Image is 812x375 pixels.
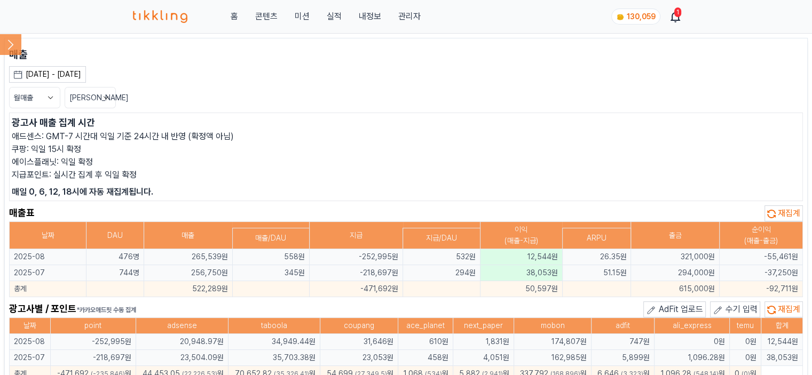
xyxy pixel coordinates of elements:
th: ARPU [562,228,631,249]
span: 130,059 [627,12,656,21]
th: 이익 (매출-지급) [480,222,562,249]
a: coin 130,059 [611,9,658,25]
span: *카카오애드핏 수동 집계 [76,306,136,314]
td: 1,831원 [453,334,514,350]
td: 744명 [86,265,144,281]
td: 31,646원 [320,334,398,350]
p: 쿠팡: 익일 15시 확정 [12,143,800,156]
th: 지급/DAU [403,228,480,249]
td: -471,692원 [310,281,403,297]
td: 2025-07 [10,350,51,366]
td: 총계 [10,281,86,297]
td: -37,250원 [720,265,803,281]
th: 날짜 [10,222,86,249]
td: 50,597원 [480,281,562,297]
p: 매출 [9,47,803,62]
th: coupang [320,318,398,334]
td: 345원 [232,265,309,281]
button: AdFit 업로드 [643,301,706,317]
a: 홈 [230,10,238,23]
td: -252,995원 [50,334,136,350]
th: 출금 [631,222,720,249]
td: 26.35원 [562,249,631,265]
th: next_paper [453,318,514,334]
td: 476명 [86,249,144,265]
th: 순이익 (매출-출금) [720,222,803,249]
td: 2025-07 [10,265,86,281]
th: 합계 [761,318,803,334]
th: taboola [228,318,320,334]
button: 수기 입력 [710,301,760,317]
td: 0원 [655,334,729,350]
th: point [50,318,136,334]
td: 0원 [729,350,761,366]
td: 321,000원 [631,249,720,265]
td: 162,985원 [514,350,592,366]
p: 매일 0, 6, 12, 18시에 자동 재집계됩니다. [12,186,800,198]
td: 615,000원 [631,281,720,297]
td: 610원 [398,334,453,350]
h2: 매출표 [9,205,35,221]
td: 522,289원 [144,281,233,297]
td: -55,461원 [720,249,803,265]
th: 지급 [310,222,403,249]
span: 재집계 [778,304,800,314]
td: -252,995원 [310,249,403,265]
th: 날짜 [10,318,51,334]
td: 34,949.44원 [228,334,320,350]
span: 수기 입력 [726,304,758,314]
td: 2025-08 [10,249,86,265]
td: 51.15원 [562,265,631,281]
p: 에이스플래닛: 익일 확정 [12,156,800,169]
td: 532원 [403,249,480,265]
p: 광고사 매출 집계 시간 [12,115,800,130]
h2: 광고사별 / 포인트 [9,301,136,317]
td: 23,504.09원 [136,350,228,366]
a: 1 [671,10,680,23]
img: coin [616,13,625,21]
td: 558원 [232,249,309,265]
p: 애드센스: GMT-7 시간대 익일 기준 24시간 내 반영 (확정액 아님) [12,130,800,143]
td: 458원 [398,350,453,366]
a: 관리자 [398,10,420,23]
th: adsense [136,318,228,334]
th: temu [729,318,761,334]
td: 294,000원 [631,265,720,281]
th: ace_planet [398,318,453,334]
td: 174,807원 [514,334,592,350]
div: 1 [674,7,681,17]
td: 5,899원 [592,350,655,366]
img: 티끌링 [133,10,188,23]
td: 20,948.97원 [136,334,228,350]
td: 1,096.28원 [655,350,729,366]
button: 재집계 [764,205,803,221]
button: 재집계 [764,301,803,317]
td: -92,711원 [720,281,803,297]
td: 256,750원 [144,265,233,281]
td: 38,053원 [480,265,562,281]
td: 2025-08 [10,334,51,350]
th: 매출 [144,222,233,249]
th: ali_express [655,318,729,334]
td: 12,544원 [480,249,562,265]
td: 38,053원 [761,350,803,366]
button: [DATE] - [DATE] [9,66,86,83]
a: 콘텐츠 [255,10,277,23]
th: mobon [514,318,592,334]
button: 월매출 [9,87,60,108]
p: 지급포인트: 실시간 집계 후 익일 확정 [12,169,800,181]
td: 294원 [403,265,480,281]
td: 747원 [592,334,655,350]
th: 매출/DAU [232,228,309,249]
td: 35,703.38원 [228,350,320,366]
th: DAU [86,222,144,249]
td: 0원 [729,334,761,350]
span: 재집계 [778,208,800,218]
td: -218,697원 [310,265,403,281]
td: 4,051원 [453,350,514,366]
td: 265,539원 [144,249,233,265]
a: 내정보 [358,10,381,23]
button: 미션 [294,10,309,23]
td: 12,544원 [761,334,803,350]
span: AdFit 업로드 [659,304,703,314]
